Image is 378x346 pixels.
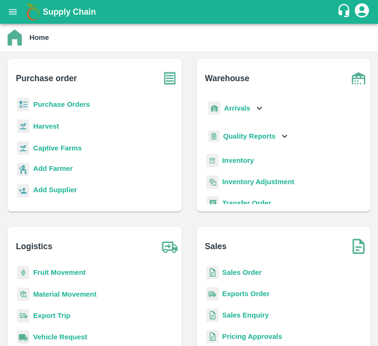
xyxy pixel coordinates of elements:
img: harvest [17,141,29,155]
a: Transfer Order [222,199,271,207]
img: delivery [17,309,29,323]
a: Material Movement [33,290,97,298]
img: whInventory [206,154,219,168]
b: Warehouse [205,72,249,85]
div: Quality Reports [206,127,290,146]
img: reciept [17,98,29,112]
a: Export Trip [33,312,70,319]
a: Inventory Adjustment [222,178,295,186]
img: whArrival [208,102,221,115]
b: Add Farmer [33,165,73,172]
img: sales [206,309,219,322]
img: farmer [17,163,29,177]
a: Vehicle Request [33,333,87,341]
a: Captive Farms [33,144,82,152]
b: Sales [205,240,227,253]
b: Logistics [16,240,53,253]
img: harvest [17,119,29,133]
b: Arrivals [224,104,250,112]
img: vehicle [17,330,29,344]
img: sales [206,330,219,344]
img: whTransfer [206,196,219,210]
a: Add Farmer [33,163,73,176]
img: truck [158,234,182,258]
img: warehouse [347,66,370,90]
a: Pricing Approvals [222,333,282,340]
b: Purchase order [16,72,77,85]
img: qualityReport [208,131,220,142]
b: Add Supplier [33,186,77,194]
button: open drawer [2,1,24,23]
b: Supply Chain [43,7,96,17]
img: material [17,287,29,301]
a: Supply Chain [43,5,337,19]
a: Sales Enquiry [222,311,269,319]
a: Add Supplier [33,185,77,197]
img: sales [206,266,219,280]
a: Fruit Movement [33,269,86,276]
img: fruit [17,266,29,280]
img: home [8,29,22,46]
img: shipments [206,287,219,301]
img: purchase [158,66,182,90]
div: account of current user [353,2,370,22]
a: Purchase Orders [33,101,90,108]
a: Exports Order [222,290,270,298]
img: logo [24,2,43,21]
b: Home [29,34,49,41]
div: Arrivals [206,98,265,119]
b: Quality Reports [223,132,276,140]
div: customer-support [337,3,353,20]
a: Harvest [33,122,59,130]
a: Sales Order [222,269,262,276]
img: soSales [347,234,370,258]
img: supplier [17,184,29,198]
img: inventory [206,175,219,189]
a: Inventory [222,157,254,164]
